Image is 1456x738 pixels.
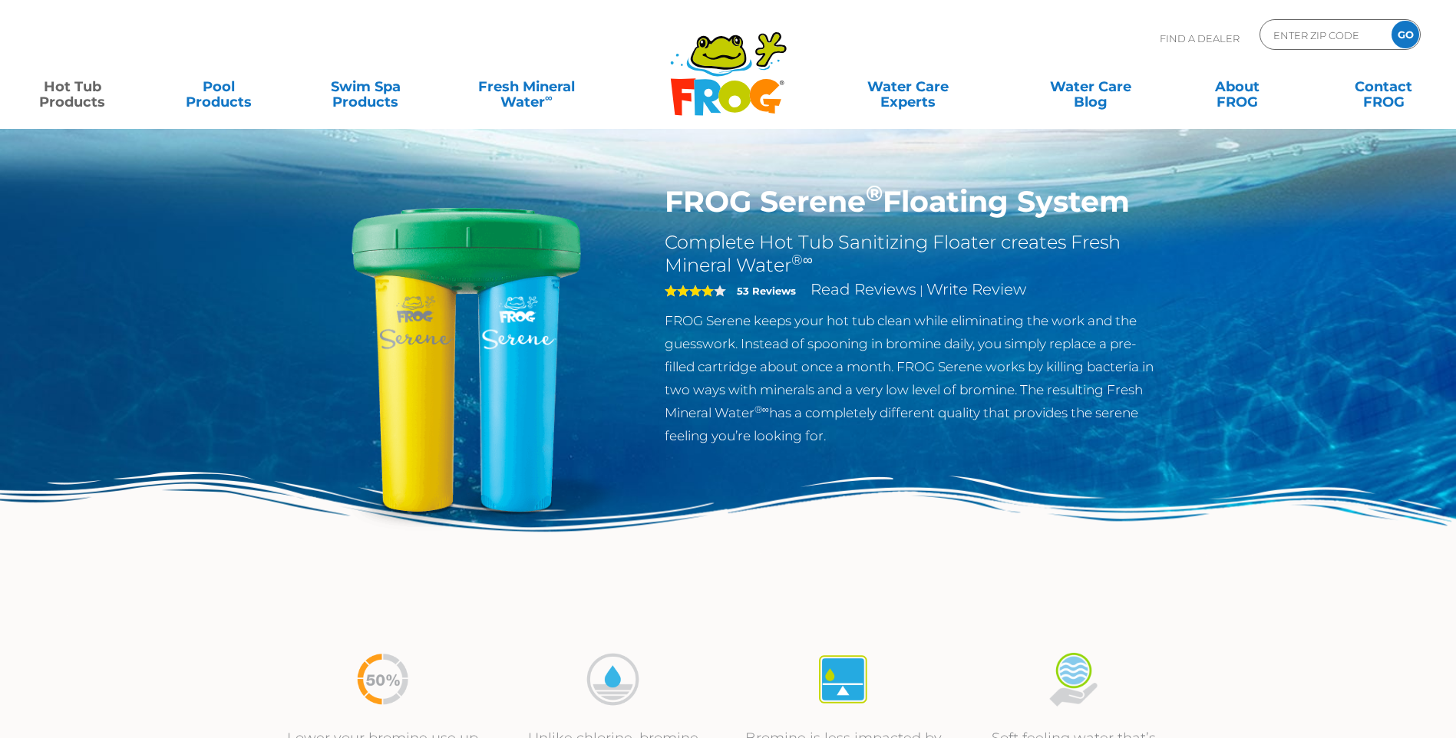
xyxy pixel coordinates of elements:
[1045,651,1102,708] img: icon-soft-feeling
[1326,71,1441,102] a: ContactFROG
[584,651,642,708] img: icon-bromine-disolves
[919,283,923,298] span: |
[1180,71,1294,102] a: AboutFROG
[1272,24,1375,46] input: Zip Code Form
[1160,19,1240,58] p: Find A Dealer
[1033,71,1147,102] a: Water CareBlog
[1392,21,1419,48] input: GO
[545,91,553,104] sup: ∞
[737,285,796,297] strong: 53 Reviews
[926,280,1026,298] a: Write Review
[162,71,276,102] a: PoolProducts
[455,71,598,102] a: Fresh MineralWater∞
[814,651,872,708] img: icon-atease-self-regulates
[665,309,1166,447] p: FROG Serene keeps your hot tub clean while eliminating the work and the guesswork. Instead of spo...
[665,285,714,297] span: 4
[866,180,883,206] sup: ®
[791,252,813,269] sup: ®∞
[354,651,411,708] img: icon-50percent-less
[665,231,1166,277] h2: Complete Hot Tub Sanitizing Floater creates Fresh Mineral Water
[309,71,423,102] a: Swim SpaProducts
[15,71,130,102] a: Hot TubProducts
[754,404,769,415] sup: ®∞
[811,280,916,298] a: Read Reviews
[291,184,642,535] img: hot-tub-product-serene-floater.png
[665,184,1166,219] h1: FROG Serene Floating System
[816,71,1001,102] a: Water CareExperts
